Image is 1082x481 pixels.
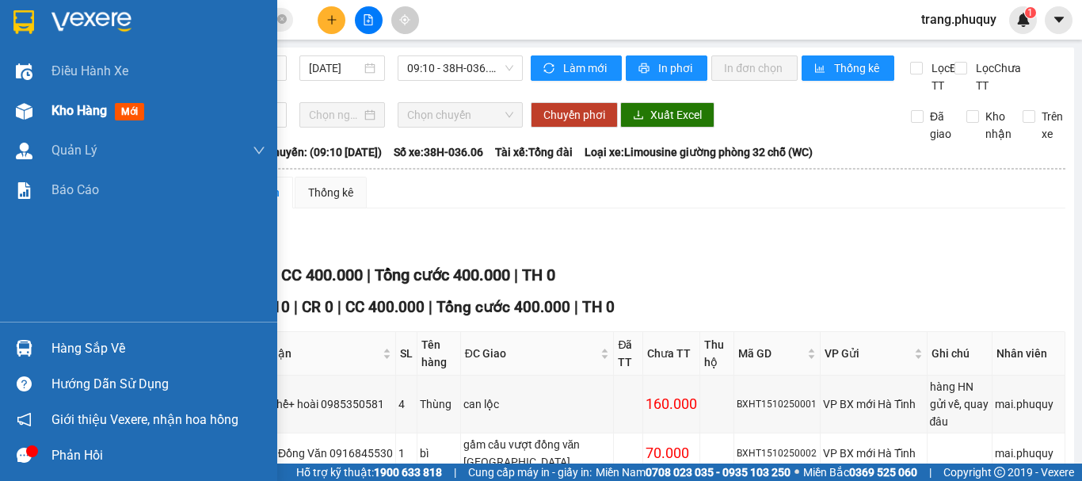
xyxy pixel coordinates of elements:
[563,59,609,77] span: Làm mới
[821,376,928,433] td: VP BX mới Hà Tĩnh
[51,140,97,160] span: Quản Lý
[51,180,99,200] span: Báo cáo
[420,395,458,413] div: Thùng
[230,445,393,462] div: Cầu vượt Đồng Văn 0916845530
[823,395,924,413] div: VP BX mới Hà Tĩnh
[16,182,32,199] img: solution-icon
[650,106,702,124] span: Xuất Excel
[399,14,410,25] span: aim
[814,63,828,75] span: bar-chart
[17,448,32,463] span: message
[51,337,265,361] div: Hàng sắp về
[1016,13,1031,27] img: icon-new-feature
[302,298,333,316] span: CR 0
[646,442,697,464] div: 70.000
[803,464,917,481] span: Miền Bắc
[468,464,592,481] span: Cung cấp máy in - giấy in:
[638,63,652,75] span: printer
[737,397,817,412] div: BXHT1510250001
[16,103,32,120] img: warehouse-icon
[711,55,798,81] button: In đơn chọn
[337,298,341,316] span: |
[925,59,966,94] span: Lọc Đã TT
[633,109,644,122] span: download
[514,265,518,284] span: |
[355,6,383,34] button: file-add
[928,332,992,376] th: Ghi chú
[375,265,510,284] span: Tổng cước 400.000
[802,55,894,81] button: bar-chartThống kê
[463,395,611,413] div: can lộc
[51,410,238,429] span: Giới thiệu Vexere, nhận hoa hồng
[367,265,371,284] span: |
[407,103,513,127] span: Chọn chuyến
[700,332,734,376] th: Thu hộ
[294,298,298,316] span: |
[463,436,611,471] div: gầm cầu vượt đồng văn [GEOGRAPHIC_DATA]
[326,14,337,25] span: plus
[309,59,361,77] input: 15/10/2025
[51,372,265,396] div: Hướng dẫn sử dụng
[658,59,695,77] span: In phơi
[1035,108,1069,143] span: Trên xe
[574,298,578,316] span: |
[995,445,1062,462] div: mai.phuquy
[420,445,458,462] div: bì
[582,298,615,316] span: TH 0
[823,445,924,462] div: VP BX mới Hà Tĩnh
[253,144,265,157] span: down
[522,265,555,284] span: TH 0
[398,395,414,413] div: 4
[465,345,598,362] span: ĐC Giao
[734,433,821,474] td: BXHT1510250002
[737,446,817,461] div: BXHT1510250002
[596,464,791,481] span: Miền Nam
[296,464,442,481] span: Hỗ trợ kỹ thuật:
[309,106,361,124] input: Chọn ngày
[646,393,697,415] div: 160.000
[825,345,911,362] span: VP Gửi
[531,55,622,81] button: syncLàm mới
[266,143,382,161] span: Chuyến: (09:10 [DATE])
[398,445,414,462] div: 1
[543,63,557,75] span: sync
[394,143,483,161] span: Số xe: 38H-036.06
[821,433,928,474] td: VP BX mới Hà Tĩnh
[1045,6,1072,34] button: caret-down
[17,376,32,391] span: question-circle
[794,469,799,475] span: ⚪️
[643,332,700,376] th: Chưa TT
[738,345,804,362] span: Mã GD
[909,10,1009,29] span: trang.phuquy
[407,56,513,80] span: 09:10 - 38H-036.06
[585,143,813,161] span: Loại xe: Limousine giường phòng 32 chỗ (WC)
[345,298,425,316] span: CC 400.000
[930,378,989,430] div: hàng HN gửi về, quay đâu
[277,13,287,28] span: close-circle
[834,59,882,77] span: Thống kê
[281,265,363,284] span: CC 400.000
[626,55,707,81] button: printerIn phơi
[17,412,32,427] span: notification
[230,395,393,413] div: a toàn + thể+ hoài 0985350581
[929,464,932,481] span: |
[849,466,917,479] strong: 0369 525 060
[995,395,1062,413] div: mai.phuquy
[417,332,461,376] th: Tên hàng
[924,108,958,143] span: Đã giao
[979,108,1018,143] span: Kho nhận
[734,376,821,433] td: BXHT1510250001
[436,298,570,316] span: Tổng cước 400.000
[13,10,34,34] img: logo-vxr
[1052,13,1066,27] span: caret-down
[970,59,1023,94] span: Lọc Chưa TT
[277,14,287,24] span: close-circle
[429,298,432,316] span: |
[992,332,1065,376] th: Nhân viên
[1025,7,1036,18] sup: 1
[363,14,374,25] span: file-add
[51,103,107,118] span: Kho hàng
[614,332,642,376] th: Đã TT
[646,466,791,479] strong: 0708 023 035 - 0935 103 250
[531,102,618,128] button: Chuyển phơi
